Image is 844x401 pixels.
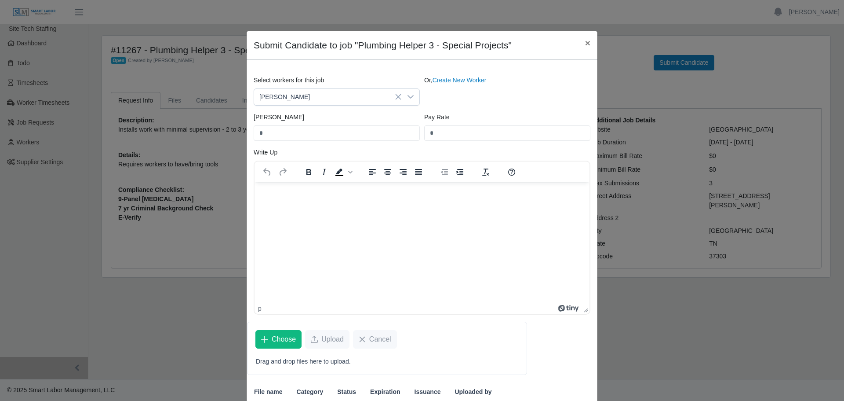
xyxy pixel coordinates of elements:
button: Cancel [353,330,397,349]
div: Or, [422,76,593,106]
button: Justify [411,166,426,178]
button: Redo [275,166,290,178]
div: Background color Black [332,166,354,178]
a: Create New Worker [433,77,487,84]
button: Decrease indent [437,166,452,178]
div: p [258,305,262,312]
a: Powered by Tiny [558,305,580,312]
span: Choose [272,334,296,345]
button: Upload [305,330,349,349]
div: Press the Up and Down arrow keys to resize the editor. [580,303,589,314]
button: Italic [316,166,331,178]
label: [PERSON_NAME] [254,113,304,122]
button: Align right [396,166,411,178]
span: Michael Cochran [254,89,402,105]
button: Increase indent [452,166,467,178]
button: Undo [260,166,275,178]
button: Align center [380,166,395,178]
h4: Submit Candidate to job "Plumbing Helper 3 - Special Projects" [254,38,512,52]
iframe: Rich Text Area [255,182,589,303]
button: Choose [255,330,302,349]
label: Pay Rate [424,113,450,122]
button: Help [504,166,519,178]
button: Close [578,31,597,55]
button: Align left [365,166,380,178]
label: Write Up [254,148,277,157]
span: Upload [321,334,344,345]
button: Clear formatting [478,166,493,178]
span: Cancel [369,334,391,345]
p: Drag and drop files here to upload. [256,357,518,366]
label: Select workers for this job [254,76,324,85]
button: Bold [301,166,316,178]
span: × [585,38,590,48]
